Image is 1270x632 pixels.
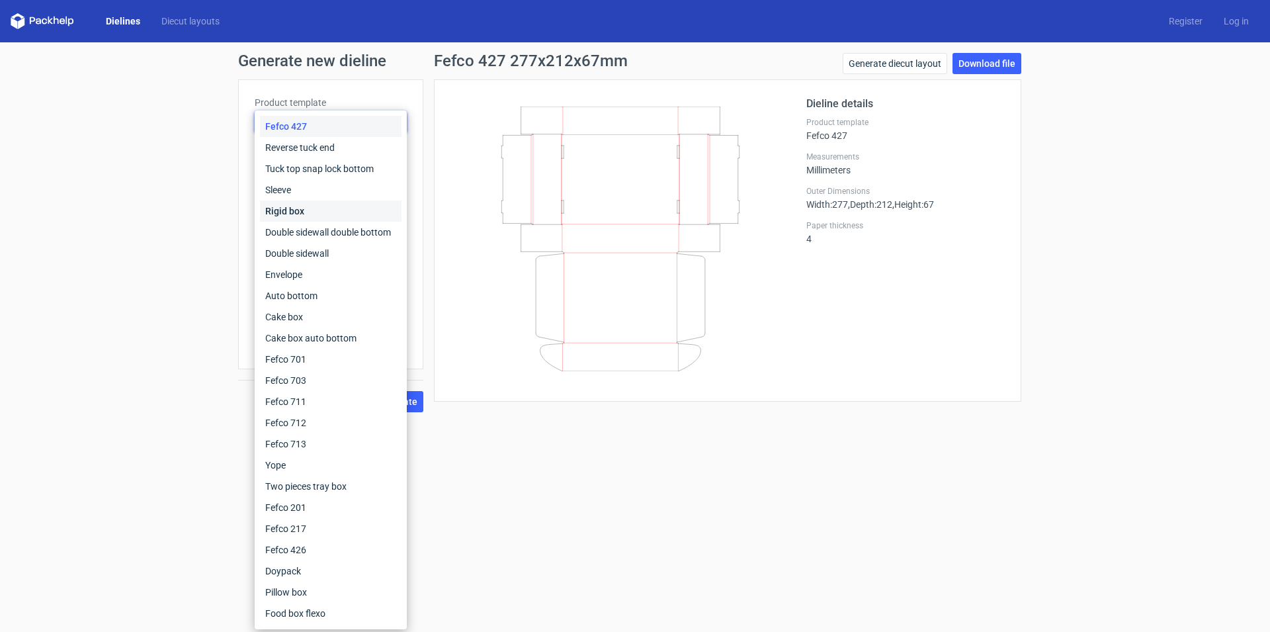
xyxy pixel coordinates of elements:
div: Fefco 427 [806,117,1005,141]
div: Sleeve [260,179,402,201]
div: Fefco 713 [260,433,402,455]
div: Reverse tuck end [260,137,402,158]
div: Fefco 427 [260,116,402,137]
div: Fefco 703 [260,370,402,391]
div: Fefco 201 [260,497,402,518]
div: Cake box auto bottom [260,328,402,349]
div: Millimeters [806,152,1005,175]
a: Log in [1213,15,1259,28]
div: Auto bottom [260,285,402,306]
a: Dielines [95,15,151,28]
div: Doypack [260,561,402,582]
div: Fefco 712 [260,412,402,433]
div: Cake box [260,306,402,328]
div: Yope [260,455,402,476]
label: Product template [806,117,1005,128]
div: Food box flexo [260,603,402,624]
a: Generate diecut layout [843,53,947,74]
span: Width : 277 [806,199,848,210]
div: Two pieces tray box [260,476,402,497]
a: Register [1158,15,1213,28]
div: 4 [806,220,1005,244]
div: Fefco 711 [260,391,402,412]
span: , Depth : 212 [848,199,892,210]
h1: Fefco 427 277x212x67mm [434,53,628,69]
a: Diecut layouts [151,15,230,28]
div: Rigid box [260,201,402,222]
label: Paper thickness [806,220,1005,231]
span: , Height : 67 [892,199,934,210]
label: Outer Dimensions [806,186,1005,197]
div: Fefco 217 [260,518,402,539]
label: Measurements [806,152,1005,162]
div: Tuck top snap lock bottom [260,158,402,179]
h2: Dieline details [806,96,1005,112]
div: Double sidewall double bottom [260,222,402,243]
div: Fefco 426 [260,539,402,561]
div: Double sidewall [260,243,402,264]
div: Fefco 701 [260,349,402,370]
div: Pillow box [260,582,402,603]
div: Envelope [260,264,402,285]
a: Download file [952,53,1021,74]
label: Product template [255,96,407,109]
h1: Generate new dieline [238,53,1032,69]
